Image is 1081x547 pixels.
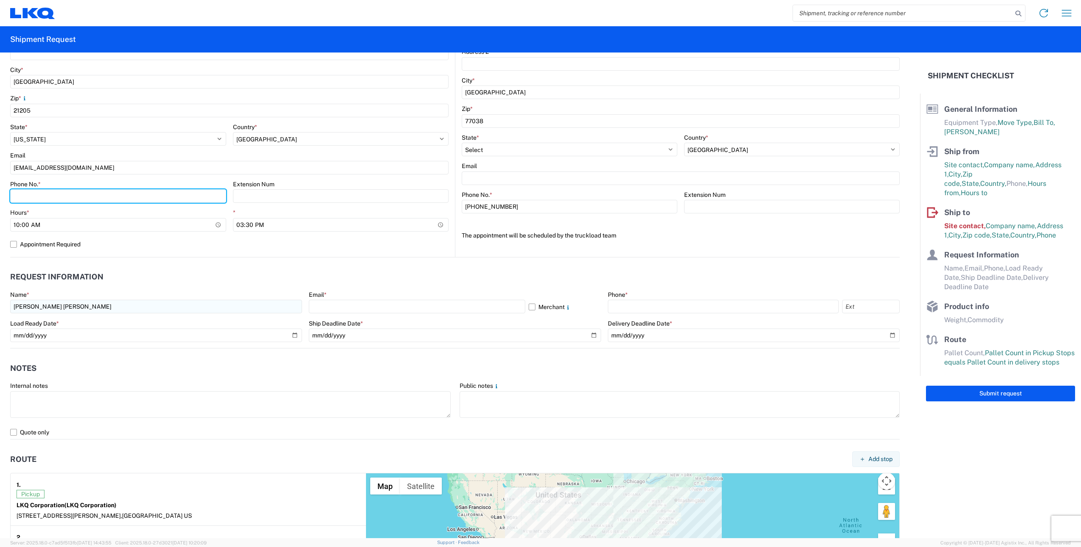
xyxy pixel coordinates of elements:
[944,264,965,272] span: Name,
[944,316,967,324] span: Weight,
[10,320,59,327] label: Load Ready Date
[462,134,479,141] label: State
[926,386,1075,401] button: Submit request
[462,191,492,199] label: Phone No.
[233,123,257,131] label: Country
[944,105,1017,113] span: General Information
[608,320,672,327] label: Delivery Deadline Date
[370,478,400,495] button: Show street map
[77,540,111,545] span: [DATE] 14:43:55
[878,503,895,520] button: Drag Pegman onto the map to open Street View
[10,66,23,74] label: City
[878,472,895,489] button: Map camera controls
[529,300,601,313] label: Merchant
[64,502,116,508] span: (LKQ Corporation)
[115,540,207,545] span: Client: 2025.18.0-27d3021
[10,238,449,251] label: Appointment Required
[944,128,1000,136] span: [PERSON_NAME]
[684,191,726,199] label: Extension Num
[928,71,1014,81] h2: Shipment Checklist
[10,455,36,464] h2: Route
[842,300,900,313] input: Ext
[608,291,628,298] label: Phone
[233,180,274,188] label: Extension Num
[10,180,41,188] label: Phone No.
[1010,231,1037,239] span: Country,
[948,231,962,239] span: City,
[462,229,616,242] label: The appointment will be scheduled by the truckload team
[940,539,1071,547] span: Copyright © [DATE]-[DATE] Agistix Inc., All Rights Reserved
[986,222,1037,230] span: Company name,
[998,119,1034,127] span: Move Type,
[10,34,76,44] h2: Shipment Request
[10,540,111,545] span: Server: 2025.18.0-c7ad5f513fb
[400,478,442,495] button: Show satellite imagery
[10,364,36,373] h2: Notes
[309,320,363,327] label: Ship Deadline Date
[17,490,44,498] span: Pickup
[944,208,970,217] span: Ship to
[122,512,192,519] span: [GEOGRAPHIC_DATA] US
[309,291,327,298] label: Email
[868,455,893,463] span: Add stop
[437,540,458,545] a: Support
[944,349,1075,366] span: Pallet Count in Pickup Stops equals Pallet Count in delivery stops
[462,162,477,170] label: Email
[1006,180,1028,188] span: Phone,
[10,209,29,216] label: Hours
[1037,231,1056,239] span: Phone
[992,231,1010,239] span: State,
[684,134,708,141] label: Country
[944,250,1019,259] span: Request Information
[793,5,1012,21] input: Shipment, tracking or reference number
[17,479,21,490] strong: 1.
[965,264,984,272] span: Email,
[458,540,480,545] a: Feedback
[1034,119,1055,127] span: Bill To,
[17,532,22,542] strong: 2.
[962,180,980,188] span: State,
[462,105,473,113] label: Zip
[944,335,966,344] span: Route
[462,77,475,84] label: City
[944,222,986,230] span: Site contact,
[984,264,1005,272] span: Phone,
[944,161,984,169] span: Site contact,
[961,273,1023,282] span: Ship Deadline Date,
[10,291,29,298] label: Name
[944,119,998,127] span: Equipment Type,
[17,502,116,508] strong: LKQ Corporation
[980,180,1006,188] span: Country,
[10,425,900,439] label: Quote only
[460,382,500,390] label: Public notes
[172,540,207,545] span: [DATE] 10:20:09
[10,382,48,390] label: Internal notes
[944,302,989,311] span: Product info
[944,147,979,156] span: Ship from
[962,231,992,239] span: Zip code,
[10,123,28,131] label: State
[10,94,28,102] label: Zip
[944,349,985,357] span: Pallet Count,
[967,316,1004,324] span: Commodity
[10,273,103,281] h2: Request Information
[948,170,962,178] span: City,
[984,161,1035,169] span: Company name,
[961,189,987,197] span: Hours to
[17,512,122,519] span: [STREET_ADDRESS][PERSON_NAME],
[852,451,900,467] button: Add stop
[10,152,25,159] label: Email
